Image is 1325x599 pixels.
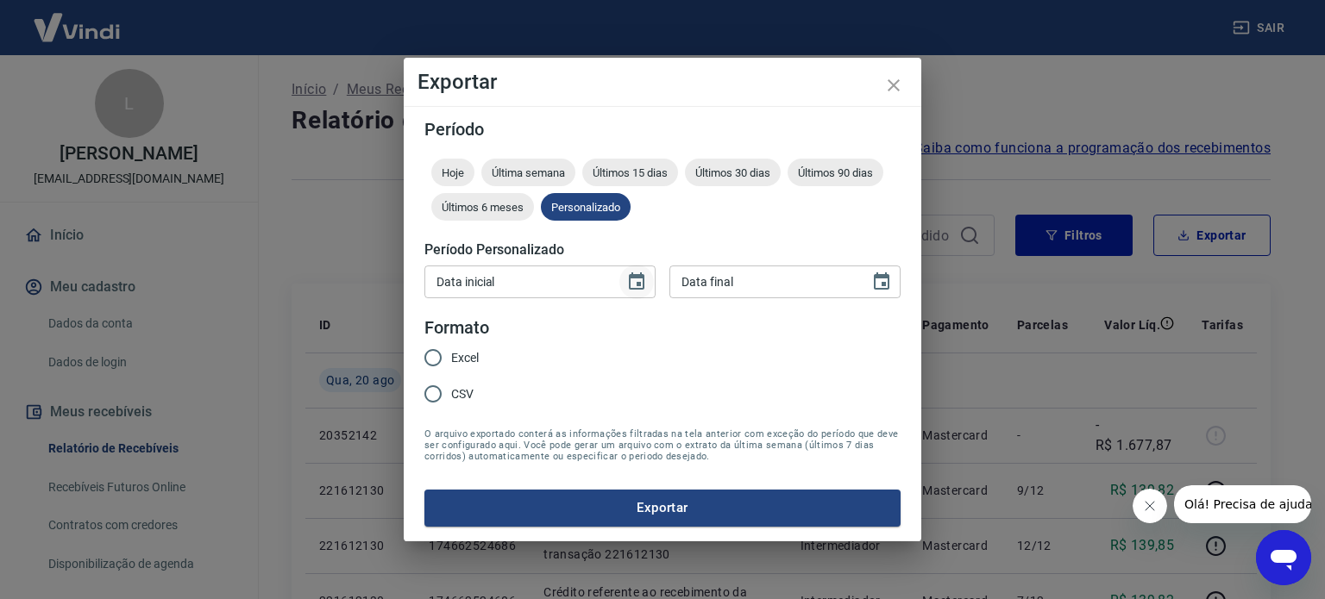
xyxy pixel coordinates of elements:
input: DD/MM/YYYY [424,265,612,297]
span: Última semana [481,166,575,179]
iframe: Mensagem da empresa [1174,485,1311,523]
h4: Exportar [418,72,907,92]
span: Olá! Precisa de ajuda? [10,12,145,26]
span: Últimos 6 meses [431,201,534,214]
span: Hoje [431,166,474,179]
div: Hoje [431,159,474,186]
div: Últimos 90 dias [788,159,883,186]
iframe: Fechar mensagem [1133,489,1167,523]
h5: Período [424,121,901,138]
input: DD/MM/YYYY [669,265,857,297]
legend: Formato [424,315,489,340]
div: Personalizado [541,193,631,221]
button: Exportar [424,490,901,526]
span: Excel [451,349,479,367]
button: Choose date [619,265,654,299]
span: Últimos 30 dias [685,166,781,179]
button: close [873,65,914,106]
div: Últimos 15 dias [582,159,678,186]
h5: Período Personalizado [424,241,901,259]
div: Últimos 30 dias [685,159,781,186]
iframe: Botão para abrir a janela de mensagens [1256,530,1311,585]
button: Choose date [864,265,899,299]
div: Última semana [481,159,575,186]
span: Personalizado [541,201,631,214]
span: Últimos 90 dias [788,166,883,179]
span: CSV [451,385,474,403]
span: Últimos 15 dias [582,166,678,179]
div: Últimos 6 meses [431,193,534,221]
span: O arquivo exportado conterá as informações filtradas na tela anterior com exceção do período que ... [424,428,901,462]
